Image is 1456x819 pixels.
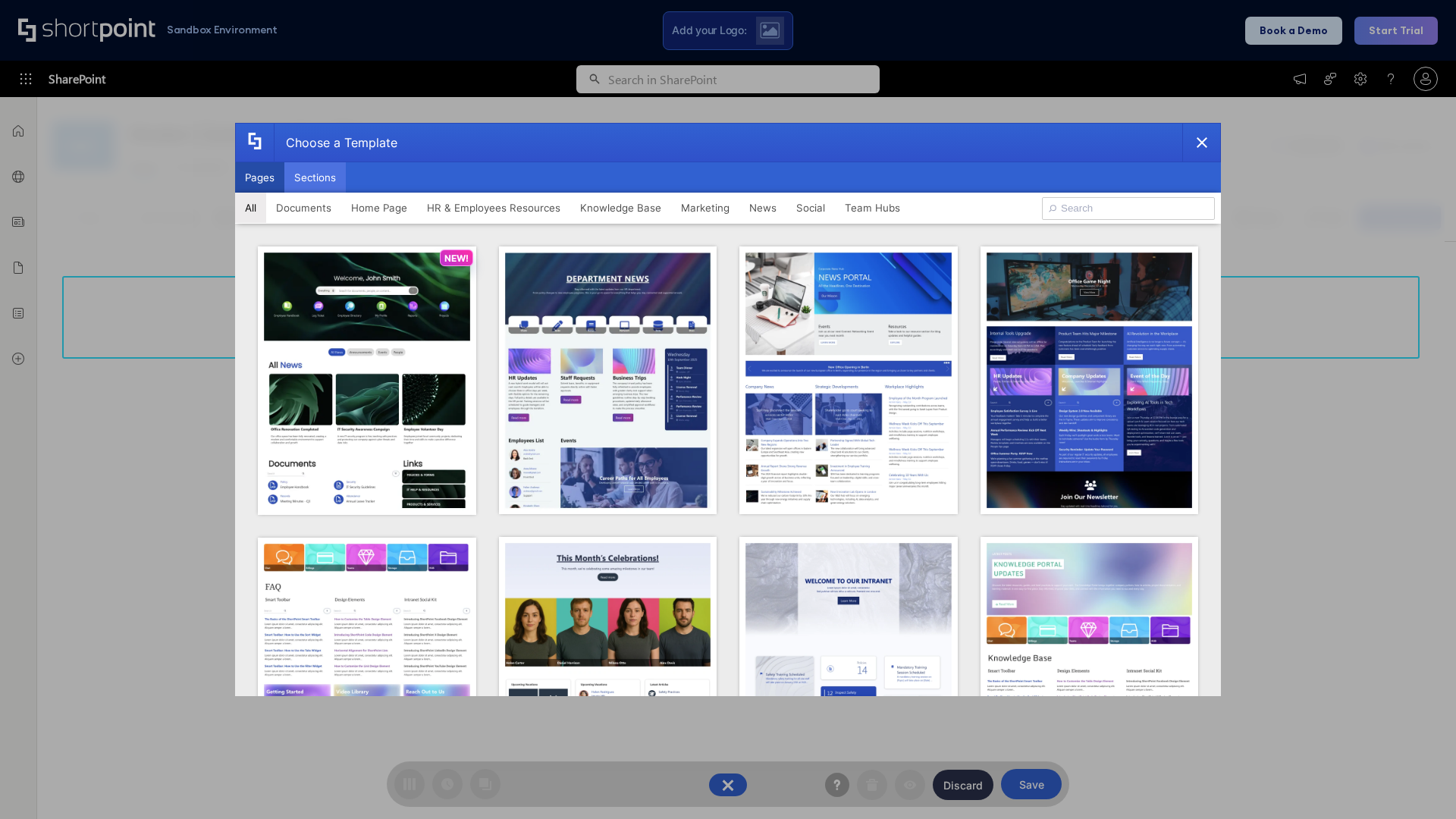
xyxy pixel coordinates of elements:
[235,162,284,193] button: Pages
[274,124,397,162] div: Choose a Template
[671,193,739,223] button: Marketing
[570,193,671,223] button: Knowledge Base
[444,253,469,264] p: NEW!
[235,193,266,223] button: All
[739,193,786,223] button: News
[341,193,417,223] button: Home Page
[835,193,910,223] button: Team Hubs
[1042,197,1215,220] input: Search
[1380,746,1456,819] iframe: Chat Widget
[417,193,570,223] button: HR & Employees Resources
[235,123,1221,696] div: template selector
[284,162,346,193] button: Sections
[786,193,835,223] button: Social
[266,193,341,223] button: Documents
